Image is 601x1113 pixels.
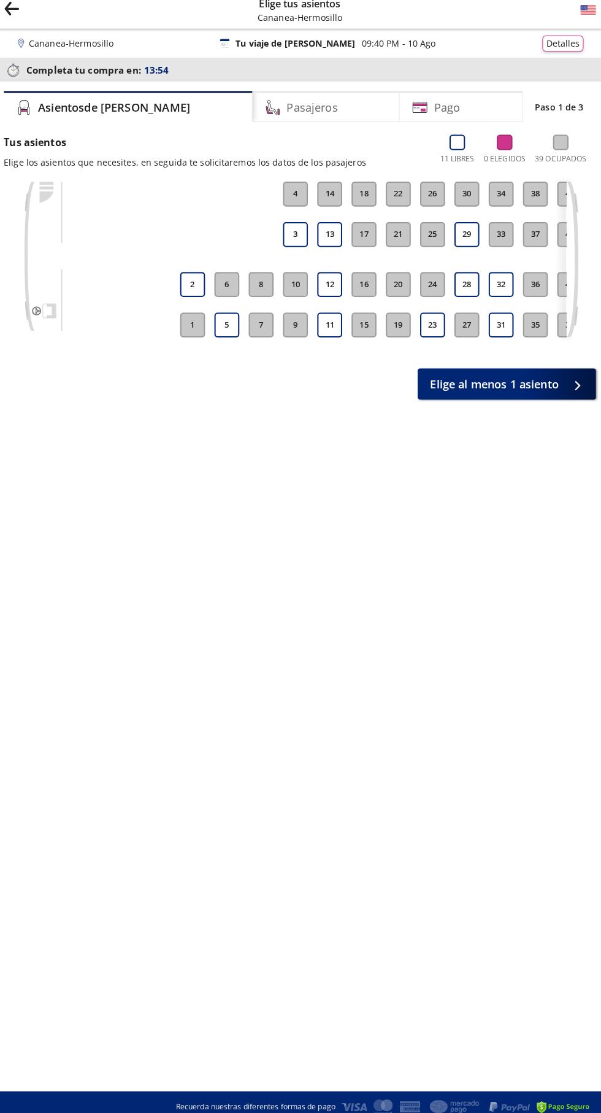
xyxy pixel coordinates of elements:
p: 0 Elegidos [481,160,523,171]
button: 35 [520,316,545,341]
button: 25 [419,227,443,252]
button: 15 [351,316,376,341]
button: 34 [486,187,511,212]
p: Paso 1 de 3 [532,107,580,120]
button: 6 [216,276,241,301]
button: 7 [250,316,275,341]
p: Completa tu compra en : [9,69,592,86]
button: 14 [318,187,342,212]
p: Elige los asientos que necesites, en seguida te solicitaremos los datos de los pasajeros [9,162,366,175]
button: 33 [486,227,511,252]
p: 11 Libres [438,160,472,171]
button: 36 [520,276,545,301]
p: Cananea - Hermosillo [259,20,342,33]
p: Tus asientos [9,141,366,156]
button: 38 [520,187,545,212]
button: 22 [385,187,410,212]
button: 24 [419,276,443,301]
h4: Asientos de [PERSON_NAME] [43,106,193,123]
p: 09:40 PM - 10 Ago [361,45,434,58]
button: 4 [284,187,308,212]
button: 3 [284,227,308,252]
button: back [9,9,25,28]
button: 11 [318,316,342,341]
button: English [576,11,592,26]
button: 21 [385,227,410,252]
button: 30 [453,187,477,212]
button: Detalles [539,44,580,60]
p: Elige tus asientos [259,5,342,20]
button: 37 [520,227,545,252]
button: 28 [453,276,477,301]
p: Cananea - Hermosillo [34,45,117,58]
button: 16 [351,276,376,301]
button: 20 [385,276,410,301]
button: 42 [554,187,578,212]
button: 17 [351,227,376,252]
span: 13:54 [147,71,172,85]
button: 31 [486,316,511,341]
h4: Pago [432,106,458,123]
button: 23 [419,316,443,341]
button: 2 [183,276,207,301]
button: 32 [486,276,511,301]
button: 12 [318,276,342,301]
button: 26 [419,187,443,212]
p: Tu viaje de [PERSON_NAME] [237,45,355,58]
h4: Pasajeros [288,106,338,123]
button: 39 [554,316,578,341]
button: 10 [284,276,308,301]
button: 8 [250,276,275,301]
span: Elige al menos 1 asiento [429,379,555,395]
p: Recuerda nuestras diferentes formas de pago [178,1092,335,1103]
button: 5 [216,316,241,341]
button: 41 [554,227,578,252]
button: 9 [284,316,308,341]
button: 27 [453,316,477,341]
p: 39 Ocupados [532,160,583,171]
button: 13 [318,227,342,252]
button: 40 [554,276,578,301]
button: Elige al menos 1 asiento [416,371,592,402]
button: 29 [453,227,477,252]
button: 18 [351,187,376,212]
button: 1 [183,316,207,341]
button: 19 [385,316,410,341]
